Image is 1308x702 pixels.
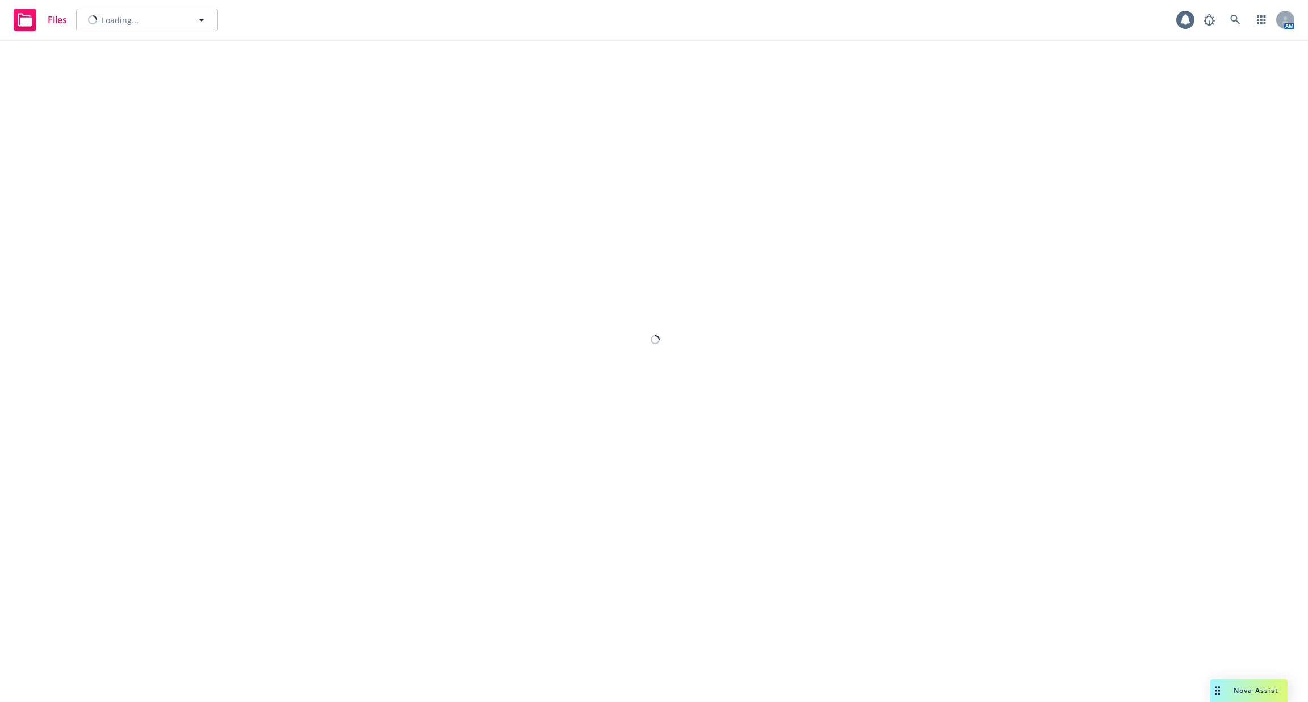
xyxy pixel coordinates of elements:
span: Nova Assist [1234,686,1278,695]
a: Files [9,4,72,36]
a: Search [1224,9,1247,31]
button: Nova Assist [1210,679,1288,702]
a: Report a Bug [1198,9,1221,31]
span: Files [48,15,67,24]
div: Drag to move [1210,679,1225,702]
a: Switch app [1250,9,1273,31]
span: Loading... [102,14,139,26]
button: Loading... [76,9,218,31]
